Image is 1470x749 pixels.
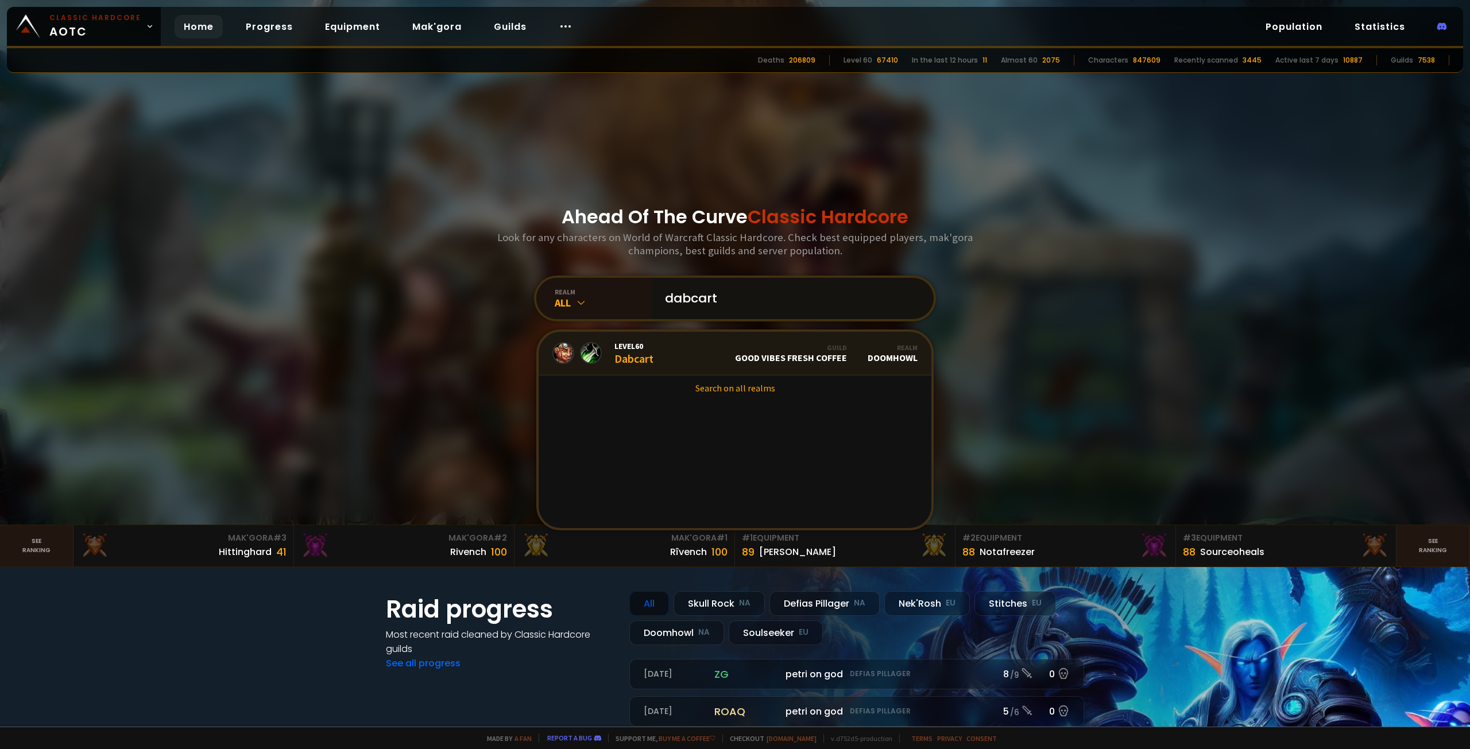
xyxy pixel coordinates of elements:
[49,13,141,23] small: Classic Hardcore
[555,296,651,309] div: All
[698,627,710,638] small: NA
[1243,55,1262,65] div: 3445
[767,734,817,743] a: [DOMAIN_NAME]
[1391,55,1413,65] div: Guilds
[980,545,1035,559] div: Notafreezer
[49,13,141,40] span: AOTC
[735,343,847,352] div: Guild
[80,532,287,544] div: Mak'Gora
[514,525,735,566] a: Mak'Gora#1Rîvench100
[674,591,765,616] div: Skull Rock
[403,15,471,38] a: Mak'gora
[539,375,931,401] a: Search on all realms
[1088,55,1128,65] div: Characters
[974,591,1056,616] div: Stitches
[629,620,724,645] div: Doomhowl
[717,532,728,544] span: # 1
[514,734,532,743] a: a fan
[799,627,808,638] small: EU
[273,532,287,544] span: # 3
[219,545,272,559] div: Hittinghard
[937,734,962,743] a: Privacy
[1396,525,1470,566] a: Seeranking
[1032,597,1042,609] small: EU
[729,620,823,645] div: Soulseeker
[1133,55,1160,65] div: 847609
[1042,55,1060,65] div: 2075
[1174,55,1238,65] div: Recently scanned
[555,288,651,296] div: realm
[562,203,908,231] h1: Ahead Of The Curve
[1183,544,1196,560] div: 88
[1256,15,1332,38] a: Population
[491,544,507,560] div: 100
[485,15,536,38] a: Guilds
[386,591,616,627] h1: Raid progress
[823,734,892,743] span: v. d752d5 - production
[844,55,872,65] div: Level 60
[1183,532,1196,544] span: # 3
[386,657,461,670] a: See all progress
[868,343,918,352] div: Realm
[386,627,616,656] h4: Most recent raid cleaned by Classic Hardcore guilds
[912,55,978,65] div: In the last 12 hours
[868,343,918,363] div: Doomhowl
[450,545,486,559] div: Rivench
[711,544,728,560] div: 100
[494,532,507,544] span: # 2
[962,532,1169,544] div: Equipment
[1183,532,1389,544] div: Equipment
[748,204,908,230] span: Classic Hardcore
[911,734,933,743] a: Terms
[539,332,931,375] a: Level60DabcartGuildGood Vibes Fresh CoffeeRealmDoomhowl
[493,231,977,257] h3: Look for any characters on World of Warcraft Classic Hardcore. Check best equipped players, mak'g...
[670,545,707,559] div: Rîvench
[1343,55,1363,65] div: 10887
[629,696,1084,727] a: [DATE]roaqpetri on godDefias Pillager5 /60
[629,659,1084,689] a: [DATE]zgpetri on godDefias Pillager8 /90
[877,55,898,65] div: 67410
[769,591,880,616] div: Defias Pillager
[955,525,1176,566] a: #2Equipment88Notafreezer
[301,532,507,544] div: Mak'Gora
[175,15,223,38] a: Home
[735,525,955,566] a: #1Equipment89[PERSON_NAME]
[884,591,970,616] div: Nek'Rosh
[659,734,715,743] a: Buy me a coffee
[658,278,920,319] input: Search a character...
[739,597,751,609] small: NA
[521,532,728,544] div: Mak'Gora
[480,734,532,743] span: Made by
[614,341,653,366] div: Dabcart
[962,544,975,560] div: 88
[73,525,294,566] a: Mak'Gora#3Hittinghard41
[276,544,287,560] div: 41
[789,55,815,65] div: 206809
[1176,525,1396,566] a: #3Equipment88Sourceoheals
[1001,55,1038,65] div: Almost 60
[962,532,976,544] span: # 2
[237,15,302,38] a: Progress
[316,15,389,38] a: Equipment
[1418,55,1435,65] div: 7538
[1275,55,1339,65] div: Active last 7 days
[854,597,865,609] small: NA
[294,525,514,566] a: Mak'Gora#2Rivench100
[1345,15,1414,38] a: Statistics
[946,597,955,609] small: EU
[759,545,836,559] div: [PERSON_NAME]
[742,532,948,544] div: Equipment
[614,341,653,351] span: Level 60
[966,734,997,743] a: Consent
[7,7,161,46] a: Classic HardcoreAOTC
[742,544,755,560] div: 89
[982,55,987,65] div: 11
[547,734,592,742] a: Report a bug
[735,343,847,363] div: Good Vibes Fresh Coffee
[1200,545,1264,559] div: Sourceoheals
[758,55,784,65] div: Deaths
[629,591,669,616] div: All
[722,734,817,743] span: Checkout
[608,734,715,743] span: Support me,
[742,532,753,544] span: # 1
